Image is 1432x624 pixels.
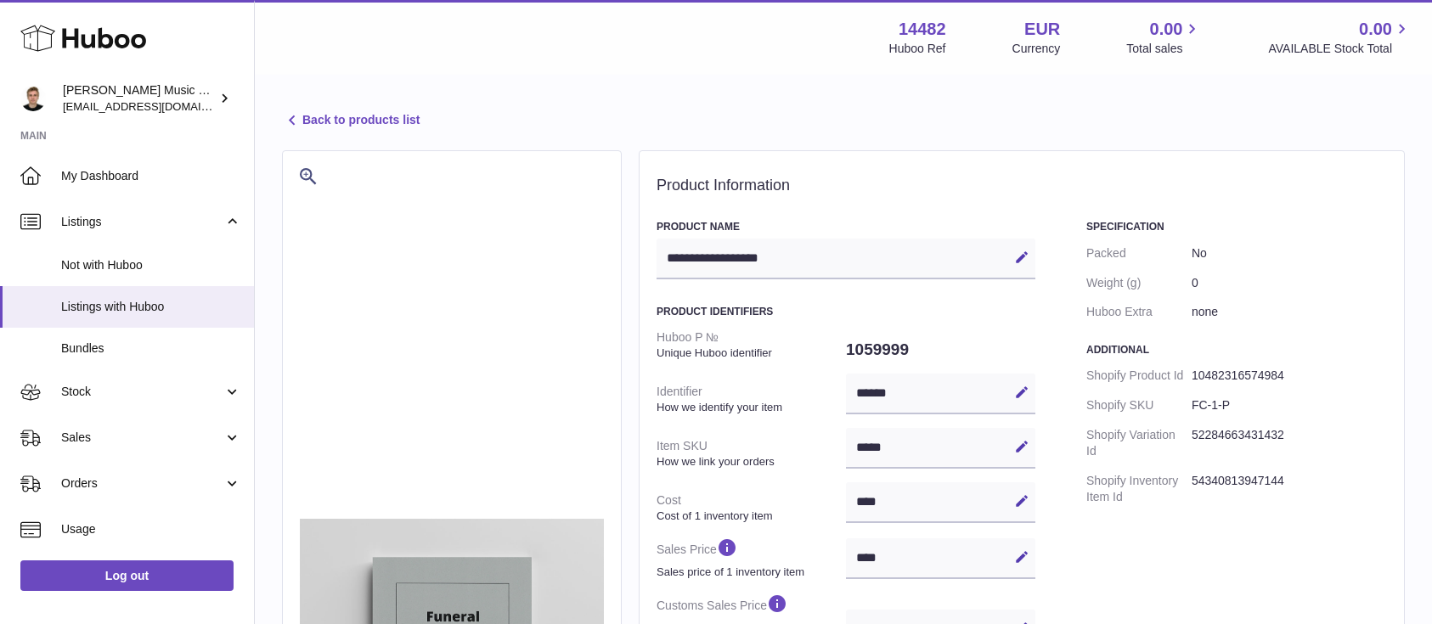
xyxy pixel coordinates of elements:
dt: Sales Price [657,530,846,586]
span: Usage [61,521,241,537]
img: internalAdmin-14482@internal.huboo.com [20,86,46,111]
span: My Dashboard [61,168,241,184]
dd: none [1192,297,1387,327]
span: 0.00 [1359,18,1392,41]
h3: Product Identifiers [657,305,1035,318]
dt: Shopify Inventory Item Id [1086,466,1192,512]
h3: Specification [1086,220,1387,233]
h2: Product Information [657,177,1387,195]
span: 0.00 [1150,18,1183,41]
dt: Shopify Variation Id [1086,420,1192,466]
div: Currency [1012,41,1061,57]
strong: Cost of 1 inventory item [657,509,842,524]
dt: Identifier [657,377,846,421]
strong: Unique Huboo identifier [657,346,842,361]
dd: 1059999 [846,332,1035,368]
a: 0.00 Total sales [1126,18,1202,57]
dt: Huboo P № [657,323,846,367]
a: Log out [20,560,234,591]
strong: 14482 [899,18,946,41]
div: Huboo Ref [889,41,946,57]
span: Not with Huboo [61,257,241,273]
span: Stock [61,384,223,400]
dt: Shopify Product Id [1086,361,1192,391]
strong: EUR [1024,18,1060,41]
span: Orders [61,475,223,492]
dt: Shopify SKU [1086,391,1192,420]
span: [EMAIL_ADDRESS][DOMAIN_NAME] [63,99,250,113]
span: Bundles [61,340,241,357]
dd: 0 [1192,268,1387,298]
dt: Huboo Extra [1086,297,1192,327]
span: Listings [61,214,223,230]
strong: How we link your orders [657,454,842,469]
span: Listings with Huboo [61,299,241,315]
h3: Additional [1086,343,1387,357]
dd: 52284663431432 [1192,420,1387,466]
dd: No [1192,239,1387,268]
dt: Weight (g) [1086,268,1192,298]
dd: 10482316574984 [1192,361,1387,391]
span: Total sales [1126,41,1202,57]
div: [PERSON_NAME] Music & Media Publishing - FZCO [63,82,216,115]
span: AVAILABLE Stock Total [1268,41,1412,57]
dt: Packed [1086,239,1192,268]
dd: FC-1-P [1192,391,1387,420]
h3: Product Name [657,220,1035,233]
a: Back to products list [282,110,420,131]
dt: Item SKU [657,431,846,475]
a: 0.00 AVAILABLE Stock Total [1268,18,1412,57]
strong: Sales price of 1 inventory item [657,565,842,580]
strong: How we identify your item [657,400,842,415]
dd: 54340813947144 [1192,466,1387,512]
dt: Cost [657,486,846,530]
span: Sales [61,430,223,446]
